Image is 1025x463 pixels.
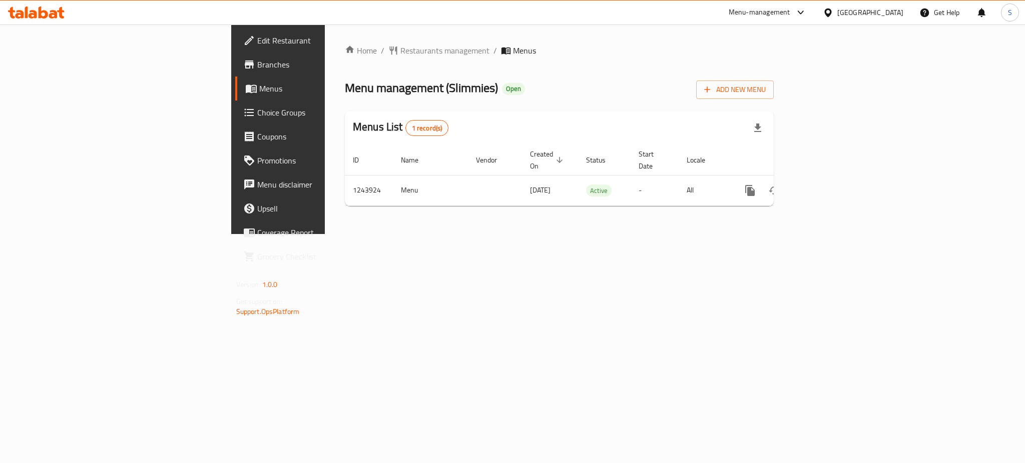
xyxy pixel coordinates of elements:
[530,148,566,172] span: Created On
[729,6,790,18] div: Menu-management
[257,226,394,238] span: Coverage Report
[513,44,536,56] span: Menus
[235,28,402,52] a: Edit Restaurant
[401,154,431,166] span: Name
[586,154,619,166] span: Status
[530,183,551,196] span: [DATE]
[679,175,730,205] td: All
[746,116,770,140] div: Export file
[639,148,667,172] span: Start Date
[257,34,394,46] span: Edit Restaurant
[388,44,489,56] a: Restaurants management
[353,119,448,136] h2: Menus List
[493,44,497,56] li: /
[257,154,394,166] span: Promotions
[235,52,402,76] a: Branches
[235,148,402,172] a: Promotions
[235,76,402,100] a: Menus
[476,154,510,166] span: Vendor
[257,202,394,214] span: Upsell
[257,250,394,262] span: Grocery Checklist
[235,196,402,220] a: Upsell
[345,44,774,56] nav: breadcrumb
[406,123,448,133] span: 1 record(s)
[696,80,774,99] button: Add New Menu
[631,175,679,205] td: -
[345,76,498,99] span: Menu management ( Slimmies )
[730,145,842,175] th: Actions
[235,172,402,196] a: Menu disclaimer
[704,83,766,96] span: Add New Menu
[236,278,261,291] span: Version:
[738,178,762,202] button: more
[837,7,903,18] div: [GEOGRAPHIC_DATA]
[262,278,278,291] span: 1.0.0
[345,145,842,206] table: enhanced table
[257,106,394,118] span: Choice Groups
[502,83,525,95] div: Open
[236,295,282,308] span: Get support on:
[353,154,372,166] span: ID
[235,124,402,148] a: Coupons
[259,82,394,94] span: Menus
[235,100,402,124] a: Choice Groups
[257,58,394,70] span: Branches
[235,244,402,268] a: Grocery Checklist
[586,185,612,196] span: Active
[257,130,394,142] span: Coupons
[236,305,300,318] a: Support.OpsPlatform
[235,220,402,244] a: Coverage Report
[257,178,394,190] span: Menu disclaimer
[405,120,449,136] div: Total records count
[393,175,468,205] td: Menu
[502,84,525,93] span: Open
[687,154,718,166] span: Locale
[1008,7,1012,18] span: S
[762,178,786,202] button: Change Status
[400,44,489,56] span: Restaurants management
